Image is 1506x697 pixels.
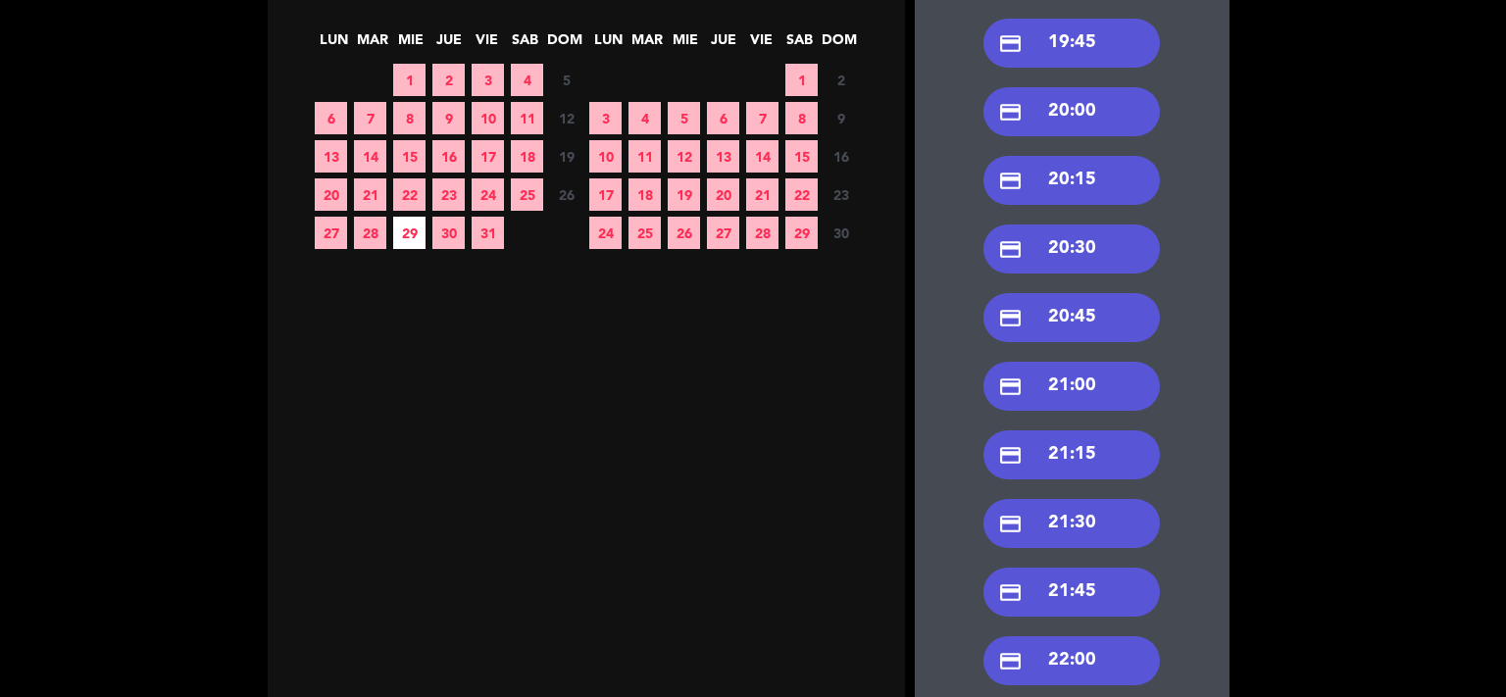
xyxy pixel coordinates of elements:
span: 9 [432,102,465,134]
span: 10 [589,140,622,173]
span: MAR [356,28,388,61]
span: MIE [394,28,427,61]
span: 8 [393,102,426,134]
span: VIE [745,28,778,61]
span: 20 [315,178,347,211]
span: 20 [707,178,739,211]
span: 9 [825,102,857,134]
div: 20:30 [983,224,1160,274]
span: 22 [785,178,818,211]
span: 15 [785,140,818,173]
span: VIE [471,28,503,61]
div: 20:45 [983,293,1160,342]
span: 11 [511,102,543,134]
i: credit_card [998,237,1023,262]
span: 18 [628,178,661,211]
span: LUN [592,28,625,61]
i: credit_card [998,649,1023,673]
span: 21 [746,178,778,211]
span: 26 [668,217,700,249]
span: 19 [668,178,700,211]
span: JUE [707,28,739,61]
i: credit_card [998,580,1023,605]
span: 24 [472,178,504,211]
i: credit_card [998,306,1023,330]
span: 28 [354,217,386,249]
span: 25 [628,217,661,249]
span: 3 [589,102,622,134]
span: LUN [318,28,350,61]
span: 21 [354,178,386,211]
span: 6 [315,102,347,134]
span: MAR [630,28,663,61]
span: 17 [589,178,622,211]
span: MIE [669,28,701,61]
span: 22 [393,178,426,211]
span: 25 [511,178,543,211]
span: 1 [785,64,818,96]
span: 30 [825,217,857,249]
span: JUE [432,28,465,61]
span: 10 [472,102,504,134]
span: 17 [472,140,504,173]
i: credit_card [998,31,1023,56]
div: 21:00 [983,362,1160,411]
span: 27 [315,217,347,249]
div: 20:00 [983,87,1160,136]
span: 14 [746,140,778,173]
span: 23 [432,178,465,211]
span: 5 [668,102,700,134]
span: 13 [707,140,739,173]
span: 15 [393,140,426,173]
span: 19 [550,140,582,173]
span: 29 [785,217,818,249]
span: 13 [315,140,347,173]
span: 27 [707,217,739,249]
span: 2 [825,64,857,96]
span: 3 [472,64,504,96]
span: 1 [393,64,426,96]
span: 12 [550,102,582,134]
span: 24 [589,217,622,249]
span: 2 [432,64,465,96]
div: 19:45 [983,19,1160,68]
span: 14 [354,140,386,173]
span: 7 [354,102,386,134]
span: 16 [432,140,465,173]
span: 7 [746,102,778,134]
i: credit_card [998,512,1023,536]
div: 21:45 [983,568,1160,617]
span: DOM [547,28,579,61]
span: SAB [509,28,541,61]
span: 26 [550,178,582,211]
span: 23 [825,178,857,211]
div: 22:00 [983,636,1160,685]
i: credit_card [998,169,1023,193]
div: 21:30 [983,499,1160,548]
span: SAB [783,28,816,61]
span: 12 [668,140,700,173]
span: 30 [432,217,465,249]
i: credit_card [998,100,1023,124]
div: 21:15 [983,430,1160,479]
span: 5 [550,64,582,96]
span: 18 [511,140,543,173]
span: 4 [628,102,661,134]
span: 4 [511,64,543,96]
i: credit_card [998,374,1023,399]
span: 8 [785,102,818,134]
span: 6 [707,102,739,134]
i: credit_card [998,443,1023,468]
span: 28 [746,217,778,249]
span: DOM [822,28,854,61]
span: 31 [472,217,504,249]
div: 20:15 [983,156,1160,205]
span: 29 [393,217,426,249]
span: 16 [825,140,857,173]
span: 11 [628,140,661,173]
